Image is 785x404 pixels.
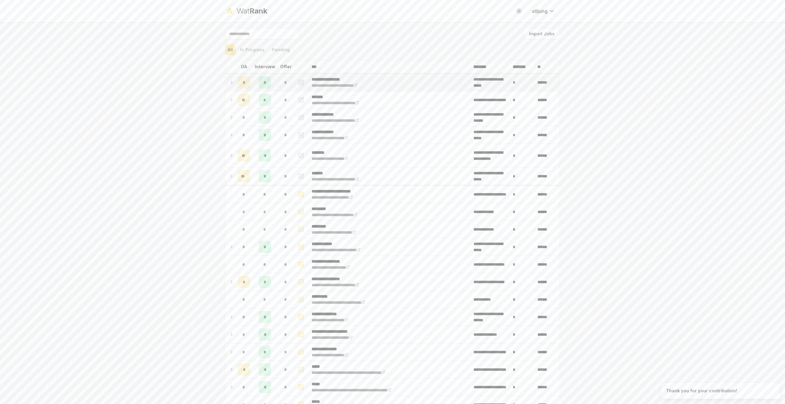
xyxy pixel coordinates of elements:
[249,6,267,15] span: Rank
[527,6,560,17] button: a8jung
[238,44,267,55] button: In Progress
[666,388,737,394] div: Thank you for your contribution!
[241,64,247,70] p: OA
[524,28,560,39] button: Import Jobs
[532,7,548,15] span: a8jung
[225,44,235,55] button: All
[280,64,292,70] p: Offer
[237,6,267,16] div: Wat
[225,6,267,16] a: WatRank
[269,44,292,55] button: Pending
[255,64,275,70] p: Interview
